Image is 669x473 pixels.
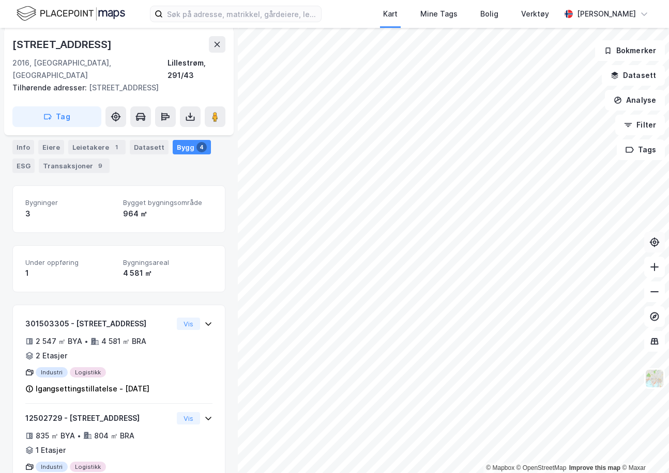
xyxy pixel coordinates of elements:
[95,161,105,171] div: 9
[605,90,665,111] button: Analyse
[12,140,34,154] div: Info
[516,464,567,471] a: OpenStreetMap
[36,444,66,456] div: 1 Etasjer
[25,208,115,220] div: 3
[177,318,200,330] button: Vis
[123,198,212,207] span: Bygget bygningsområde
[617,423,669,473] div: Kontrollprogram for chat
[420,8,458,20] div: Mine Tags
[645,369,664,388] img: Z
[101,335,146,348] div: 4 581 ㎡ BRA
[383,8,398,20] div: Kart
[12,159,35,173] div: ESG
[25,198,115,207] span: Bygninger
[12,82,217,94] div: [STREET_ADDRESS]
[25,267,115,279] div: 1
[12,106,101,127] button: Tag
[17,5,125,23] img: logo.f888ab2527a4732fd821a326f86c7f29.svg
[25,258,115,267] span: Under oppføring
[111,142,121,152] div: 1
[123,267,212,279] div: 4 581 ㎡
[480,8,498,20] div: Bolig
[36,350,67,362] div: 2 Etasjer
[84,337,88,345] div: •
[595,40,665,61] button: Bokmerker
[617,139,665,160] button: Tags
[36,335,82,348] div: 2 547 ㎡ BYA
[130,140,169,154] div: Datasett
[94,430,134,442] div: 804 ㎡ BRA
[36,430,75,442] div: 835 ㎡ BYA
[617,423,669,473] iframe: Chat Widget
[521,8,549,20] div: Verktøy
[12,36,114,53] div: [STREET_ADDRESS]
[77,432,81,440] div: •
[123,258,212,267] span: Bygningsareal
[12,57,168,82] div: 2016, [GEOGRAPHIC_DATA], [GEOGRAPHIC_DATA]
[68,140,126,154] div: Leietakere
[12,83,89,92] span: Tilhørende adresser:
[602,65,665,86] button: Datasett
[25,412,173,424] div: 12502729 - [STREET_ADDRESS]
[36,383,149,395] div: Igangsettingstillatelse - [DATE]
[25,318,173,330] div: 301503305 - [STREET_ADDRESS]
[39,159,110,173] div: Transaksjoner
[615,115,665,135] button: Filter
[486,464,514,471] a: Mapbox
[177,412,200,424] button: Vis
[168,57,225,82] div: Lillestrøm, 291/43
[123,208,212,220] div: 964 ㎡
[569,464,620,471] a: Improve this map
[38,140,64,154] div: Eiere
[577,8,636,20] div: [PERSON_NAME]
[173,140,211,154] div: Bygg
[196,142,207,152] div: 4
[163,6,321,22] input: Søk på adresse, matrikkel, gårdeiere, leietakere eller personer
